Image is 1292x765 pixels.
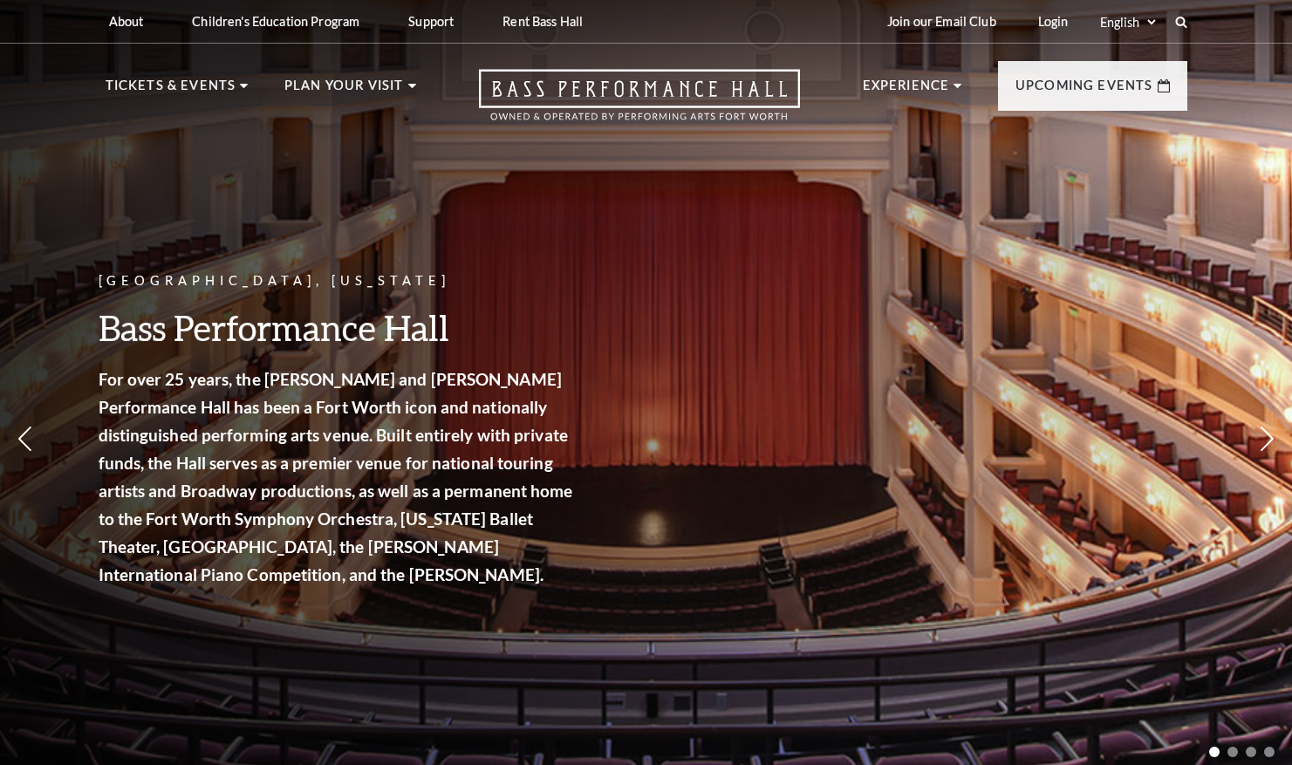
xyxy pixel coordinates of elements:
[863,75,950,106] p: Experience
[408,14,454,29] p: Support
[99,270,578,292] p: [GEOGRAPHIC_DATA], [US_STATE]
[192,14,359,29] p: Children's Education Program
[1097,14,1159,31] select: Select:
[109,14,144,29] p: About
[1015,75,1153,106] p: Upcoming Events
[502,14,583,29] p: Rent Bass Hall
[99,305,578,350] h3: Bass Performance Hall
[99,369,573,584] strong: For over 25 years, the [PERSON_NAME] and [PERSON_NAME] Performance Hall has been a Fort Worth ico...
[284,75,404,106] p: Plan Your Visit
[106,75,236,106] p: Tickets & Events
